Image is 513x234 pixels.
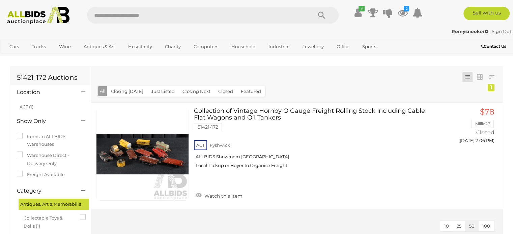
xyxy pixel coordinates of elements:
[457,223,461,229] span: 25
[264,41,294,52] a: Industrial
[189,41,223,52] a: Computers
[4,7,73,24] img: Allbids.com.au
[17,171,65,178] label: Freight Available
[5,52,62,63] a: [GEOGRAPHIC_DATA]
[17,152,84,167] label: Warehouse Direct - Delivery Only
[27,41,50,52] a: Trucks
[332,41,354,52] a: Office
[452,29,488,34] strong: Romysnooker
[161,41,185,52] a: Charity
[492,29,511,34] a: Sign Out
[465,221,479,231] button: 50
[17,188,71,194] h4: Category
[481,43,508,50] a: Contact Us
[107,86,147,97] button: Closing [DATE]
[463,7,510,20] a: Sell with us
[199,108,429,173] a: Collection of Vintage Hornby O Gauge Freight Rolling Stock Including Cable Flat Wagons and Oil Ta...
[353,7,363,19] a: ✔
[203,193,243,199] span: Watch this item
[17,89,71,95] h4: Location
[298,41,328,52] a: Jewellery
[178,86,215,97] button: Closing Next
[19,199,89,210] div: Antiques, Art & Memorabilia
[480,107,494,116] span: $78
[17,118,71,124] h4: Show Only
[194,190,244,200] a: Watch this item
[17,74,84,81] h1: 51421-172 Auctions
[98,86,107,96] button: All
[469,223,475,229] span: 50
[17,133,84,148] label: Items in ALLBIDS Warehouses
[482,223,490,229] span: 100
[79,41,119,52] a: Antiques & Art
[24,212,74,230] span: Collectable Toys & Dolls (1)
[444,223,449,229] span: 10
[124,41,156,52] a: Hospitality
[397,7,407,19] a: 2
[147,86,179,97] button: Just Listed
[481,44,506,49] b: Contact Us
[478,221,494,231] button: 100
[55,41,75,52] a: Wine
[440,221,453,231] button: 10
[305,7,339,24] button: Search
[489,29,491,34] span: |
[439,108,496,147] a: $78 Millie27 Closed ([DATE] 7:06 PM)
[404,6,409,11] i: 2
[237,86,265,97] button: Featured
[452,29,489,34] a: Romysnooker
[359,6,365,11] i: ✔
[453,221,465,231] button: 25
[214,86,237,97] button: Closed
[358,41,380,52] a: Sports
[20,104,33,109] a: ACT (1)
[488,84,494,91] div: 1
[227,41,260,52] a: Household
[5,41,23,52] a: Cars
